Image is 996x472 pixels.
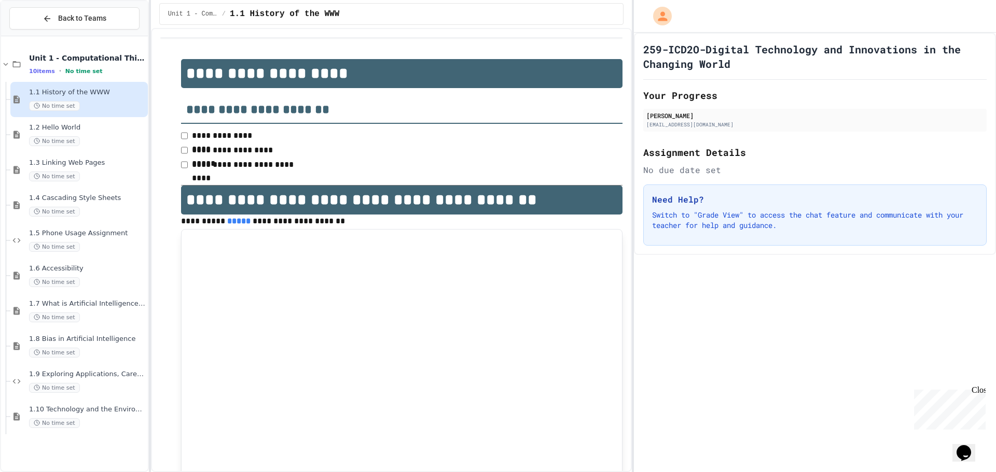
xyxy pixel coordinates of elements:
button: Back to Teams [9,7,140,30]
span: 1.5 Phone Usage Assignment [29,229,146,238]
h1: 259-ICD2O-Digital Technology and Innovations in the Changing World [643,42,987,71]
span: No time set [29,171,80,181]
span: No time set [29,348,80,357]
span: No time set [29,136,80,146]
span: / [222,10,226,18]
div: Chat with us now!Close [4,4,72,66]
span: 1.4 Cascading Style Sheets [29,194,146,203]
span: No time set [29,277,80,287]
span: 1.9 Exploring Applications, Careers, and Connections in the Digital World [29,370,146,379]
span: No time set [29,207,80,217]
span: No time set [29,312,80,322]
div: [EMAIL_ADDRESS][DOMAIN_NAME] [646,121,984,128]
span: 1.3 Linking Web Pages [29,159,146,167]
span: 1.1 History of the WWW [230,8,339,20]
span: 1.1 History of the WWW [29,88,146,97]
h3: Need Help? [652,193,978,206]
span: 1.7 What is Artificial Intelligence (AI) [29,299,146,308]
span: 1.6 Accessibility [29,264,146,273]
span: No time set [29,418,80,428]
span: Unit 1 - Computational Thinking and Making Connections [29,53,146,63]
span: • [59,67,61,75]
h2: Assignment Details [643,145,987,160]
span: 1.10 Technology and the Environment [29,405,146,414]
span: No time set [29,242,80,252]
span: No time set [65,68,103,75]
p: Switch to "Grade View" to access the chat feature and communicate with your teacher for help and ... [652,210,978,231]
span: 10 items [29,68,55,75]
span: No time set [29,101,80,111]
span: 1.2 Hello World [29,123,146,132]
span: Back to Teams [58,13,106,24]
div: No due date set [643,164,987,176]
span: Unit 1 - Computational Thinking and Making Connections [168,10,218,18]
iframe: chat widget [952,431,986,462]
span: No time set [29,383,80,393]
div: [PERSON_NAME] [646,111,984,120]
div: My Account [642,4,674,28]
h2: Your Progress [643,88,987,103]
span: 1.8 Bias in Artificial Intelligence [29,335,146,344]
iframe: chat widget [910,385,986,430]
